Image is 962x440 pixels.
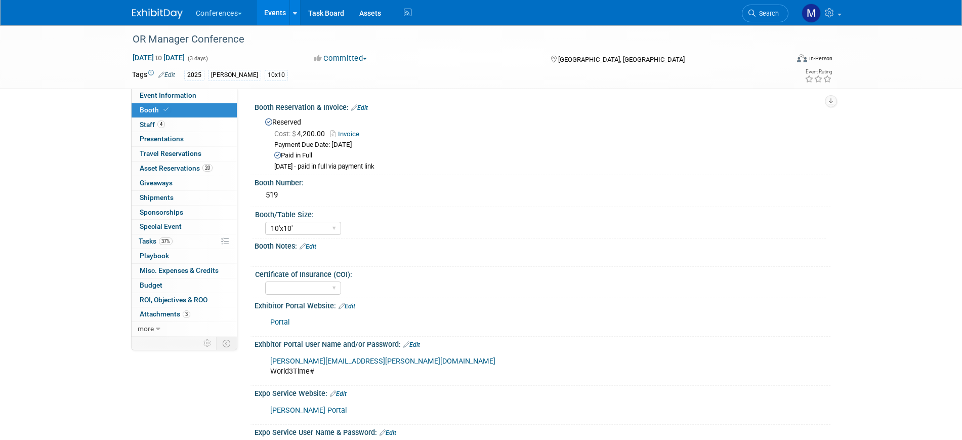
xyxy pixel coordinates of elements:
i: Booth reservation complete [163,107,169,112]
a: Asset Reservations20 [132,162,237,176]
div: 519 [262,187,823,203]
div: Reserved [262,114,823,172]
span: Asset Reservations [140,164,213,172]
a: Event Information [132,89,237,103]
div: Booth Number: [255,175,830,188]
a: Edit [351,104,368,111]
a: Staff4 [132,118,237,132]
span: Misc. Expenses & Credits [140,266,219,274]
div: Expo Service Website: [255,386,830,399]
img: Marygrace LeGros [802,4,821,23]
span: Search [756,10,779,17]
div: Paid in Full [274,151,823,161]
div: [DATE] - paid in full via payment link [274,163,823,171]
span: Giveaways [140,179,173,187]
a: Edit [300,243,316,250]
a: Edit [403,341,420,348]
span: Staff [140,121,165,129]
span: Attachments [140,310,190,318]
a: Portal [270,318,289,327]
span: [GEOGRAPHIC_DATA], [GEOGRAPHIC_DATA] [558,56,685,63]
span: Presentations [140,135,184,143]
button: Committed [311,53,371,64]
span: 4,200.00 [274,130,329,138]
a: more [132,322,237,336]
a: Travel Reservations [132,147,237,161]
div: OR Manager Conference [129,30,773,49]
a: Misc. Expenses & Credits [132,264,237,278]
a: Attachments3 [132,307,237,322]
span: more [138,325,154,333]
div: Booth Notes: [255,238,830,252]
a: Edit [339,303,355,310]
div: In-Person [809,55,832,62]
img: ExhibitDay [132,9,183,19]
span: Travel Reservations [140,149,201,157]
div: Expo Service User Name & Password: [255,425,830,438]
span: 3 [183,310,190,318]
a: Booth [132,103,237,117]
div: Exhibitor Portal Website: [255,298,830,311]
a: Playbook [132,249,237,263]
span: 4 [157,121,165,128]
img: Format-Inperson.png [797,54,807,62]
td: Toggle Event Tabs [216,337,237,350]
a: Giveaways [132,176,237,190]
div: Booth Reservation & Invoice: [255,100,830,113]
a: Search [742,5,788,22]
div: Booth/Table Size: [255,207,826,220]
span: Tasks [139,237,173,245]
span: 37% [159,237,173,245]
span: Cost: $ [274,130,297,138]
a: Special Event [132,220,237,234]
a: Sponsorships [132,206,237,220]
td: Tags [132,69,175,81]
span: [DATE] [DATE] [132,53,185,62]
span: Shipments [140,193,174,202]
span: Event Information [140,91,196,99]
div: Event Rating [805,69,832,74]
div: World3Time# [263,351,719,382]
span: (3 days) [187,55,208,62]
a: Edit [158,71,175,78]
div: Exhbitor Portal User Name and/or Password: [255,337,830,350]
a: Invoice [330,130,364,138]
div: Payment Due Date: [DATE] [274,140,823,150]
a: Budget [132,278,237,293]
a: Tasks37% [132,234,237,249]
span: ROI, Objectives & ROO [140,296,207,304]
span: 20 [202,164,213,172]
a: Shipments [132,191,237,205]
a: [PERSON_NAME][EMAIL_ADDRESS][PERSON_NAME][DOMAIN_NAME] [270,357,495,366]
span: Playbook [140,252,169,260]
span: Sponsorships [140,208,183,216]
div: Certificate of Insurance (COI): [255,267,826,279]
span: to [154,54,163,62]
div: 10x10 [265,70,288,81]
span: Budget [140,281,162,289]
a: Edit [380,429,396,436]
div: [PERSON_NAME] [208,70,261,81]
a: Presentations [132,132,237,146]
a: ROI, Objectives & ROO [132,293,237,307]
span: Special Event [140,222,182,230]
span: Booth [140,106,171,114]
td: Personalize Event Tab Strip [199,337,217,350]
div: Event Format [729,53,833,68]
div: 2025 [184,70,204,81]
a: Edit [330,390,347,397]
a: [PERSON_NAME] Portal [270,406,347,415]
